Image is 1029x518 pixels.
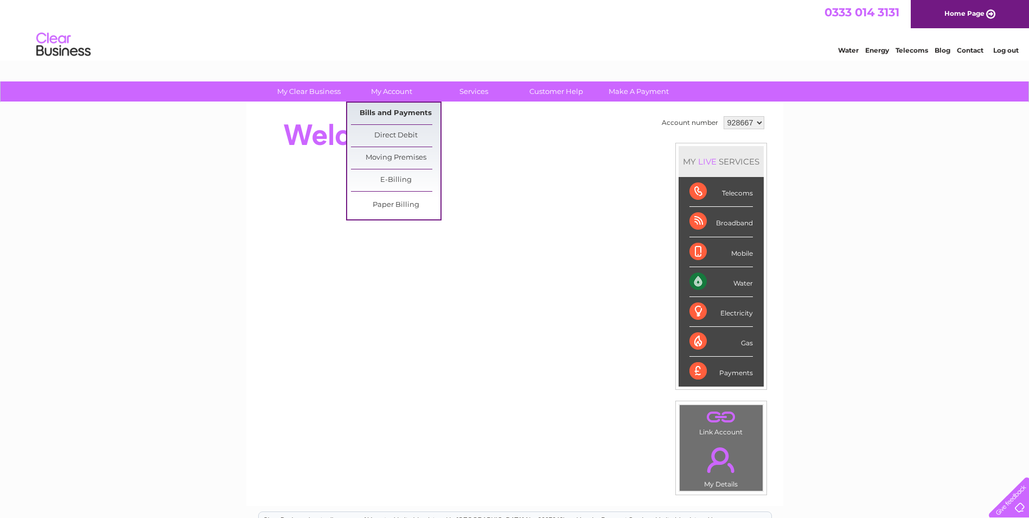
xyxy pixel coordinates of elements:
[429,81,519,102] a: Services
[689,327,753,357] div: Gas
[351,125,440,147] a: Direct Debit
[679,146,764,177] div: MY SERVICES
[351,194,440,216] a: Paper Billing
[36,28,91,61] img: logo.png
[935,46,950,54] a: Blog
[351,169,440,191] a: E-Billing
[696,156,719,167] div: LIVE
[865,46,889,54] a: Energy
[512,81,601,102] a: Customer Help
[682,408,760,427] a: .
[259,6,771,53] div: Clear Business is a trading name of Verastar Limited (registered in [GEOGRAPHIC_DATA] No. 3667643...
[838,46,859,54] a: Water
[679,438,763,491] td: My Details
[689,267,753,297] div: Water
[689,357,753,386] div: Payments
[682,441,760,479] a: .
[957,46,983,54] a: Contact
[689,297,753,327] div: Electricity
[689,177,753,207] div: Telecoms
[351,147,440,169] a: Moving Premises
[659,113,721,132] td: Account number
[347,81,436,102] a: My Account
[351,103,440,124] a: Bills and Payments
[825,5,899,19] a: 0333 014 3131
[896,46,928,54] a: Telecoms
[689,237,753,267] div: Mobile
[594,81,683,102] a: Make A Payment
[993,46,1019,54] a: Log out
[264,81,354,102] a: My Clear Business
[689,207,753,237] div: Broadband
[679,405,763,439] td: Link Account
